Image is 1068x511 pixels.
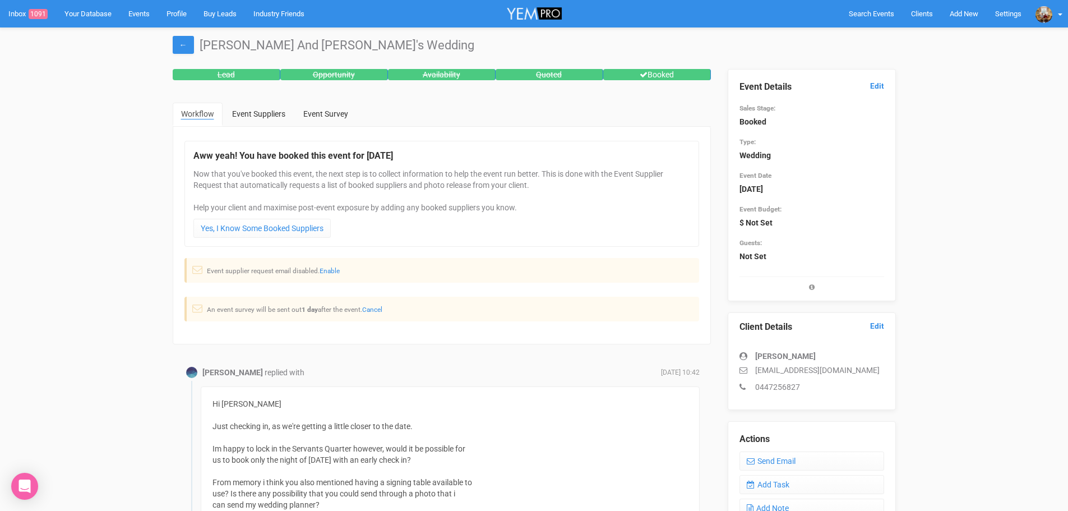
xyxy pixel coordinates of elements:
div: Lead [173,69,280,80]
small: Type: [739,138,756,146]
span: replied with [265,368,304,377]
small: Guests: [739,239,762,247]
legend: Event Details [739,81,884,94]
p: 0447256827 [739,381,884,393]
strong: $ Not Set [739,218,773,227]
span: Search Events [849,10,894,18]
div: Open Intercom Messenger [11,473,38,500]
a: Yes, I Know Some Booked Suppliers [193,219,331,238]
div: Opportunity [280,69,388,80]
p: Now that you've booked this event, the next step is to collect information to help the event run ... [193,168,690,213]
small: Event supplier request email disabled. [207,267,340,275]
span: 1091 [29,9,48,19]
a: ← [173,36,194,54]
p: [EMAIL_ADDRESS][DOMAIN_NAME] [739,365,884,376]
legend: Aww yeah! You have booked this event for [DATE] [193,150,690,163]
a: Add Task [739,475,884,494]
a: Enable [320,267,340,275]
img: open-uri20200520-4-1r8dlr4 [1035,6,1052,23]
a: Workflow [173,103,223,126]
small: An event survey will be sent out after the event. [207,306,382,314]
a: Edit [870,321,884,332]
small: Sales Stage: [739,104,775,112]
small: Event Date [739,172,771,179]
div: Quoted [496,69,603,80]
a: Event Survey [295,103,357,125]
legend: Actions [739,433,884,446]
h1: [PERSON_NAME] And [PERSON_NAME]'s Wedding [173,39,896,52]
legend: Client Details [739,321,884,334]
a: Edit [870,81,884,91]
strong: 1 day [302,306,318,314]
span: Add New [950,10,978,18]
small: Event Budget: [739,205,782,213]
a: Event Suppliers [224,103,294,125]
a: Send Email [739,452,884,471]
strong: Wedding [739,151,771,160]
strong: Booked [739,117,766,126]
span: Clients [911,10,933,18]
strong: [DATE] [739,185,763,194]
img: Profile Image [186,367,197,378]
strong: Not Set [739,252,766,261]
strong: [PERSON_NAME] [202,368,263,377]
div: Availability [388,69,496,80]
a: Cancel [362,306,382,314]
strong: [PERSON_NAME] [755,352,816,361]
span: [DATE] 10:42 [661,368,700,378]
div: Booked [603,69,711,80]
